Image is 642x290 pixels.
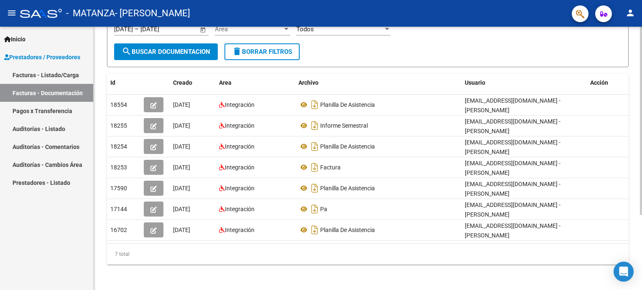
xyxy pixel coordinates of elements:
[320,227,375,233] span: Planilla De Asistencia
[298,79,318,86] span: Archivo
[199,25,208,35] button: Open calendar
[115,4,190,23] span: - [PERSON_NAME]
[309,161,320,174] i: Descargar documento
[465,79,485,86] span: Usuario
[225,122,255,129] span: Integración
[216,74,295,92] datatable-header-cell: Area
[173,101,190,108] span: [DATE]
[110,164,127,171] span: 18253
[107,244,629,265] div: 7 total
[465,97,560,113] span: [EMAIL_ADDRESS][DOMAIN_NAME] - [PERSON_NAME]
[465,222,560,239] span: [EMAIL_ADDRESS][DOMAIN_NAME] - [PERSON_NAME]
[309,202,320,216] i: Descargar documento
[465,139,560,155] span: [EMAIL_ADDRESS][DOMAIN_NAME] - [PERSON_NAME]
[225,185,255,192] span: Integración
[215,25,283,33] span: Área
[114,43,218,60] button: Buscar Documentacion
[295,74,461,92] datatable-header-cell: Archivo
[173,122,190,129] span: [DATE]
[320,101,375,108] span: Planilla De Asistencia
[232,46,242,56] mat-icon: delete
[309,182,320,195] i: Descargar documento
[465,160,560,176] span: [EMAIL_ADDRESS][DOMAIN_NAME] - [PERSON_NAME]
[173,164,190,171] span: [DATE]
[107,74,140,92] datatable-header-cell: Id
[232,48,292,55] span: Borrar Filtros
[4,53,80,62] span: Prestadores / Proveedores
[465,118,560,134] span: [EMAIL_ADDRESS][DOMAIN_NAME] - [PERSON_NAME]
[309,98,320,111] i: Descargar documento
[465,202,560,218] span: [EMAIL_ADDRESS][DOMAIN_NAME] - [PERSON_NAME]
[170,74,216,92] datatable-header-cell: Creado
[320,185,375,192] span: Planilla De Asistencia
[173,143,190,150] span: [DATE]
[225,143,255,150] span: Integración
[4,35,25,44] span: Inicio
[225,164,255,171] span: Integración
[320,206,327,212] span: Pa
[614,262,634,282] div: Open Intercom Messenger
[224,43,300,60] button: Borrar Filtros
[66,4,115,23] span: - MATANZA
[140,25,181,33] input: Fecha fin
[173,185,190,192] span: [DATE]
[7,8,17,18] mat-icon: menu
[110,122,127,129] span: 18255
[114,25,133,33] input: Fecha inicio
[225,206,255,212] span: Integración
[225,101,255,108] span: Integración
[625,8,635,18] mat-icon: person
[110,79,115,86] span: Id
[135,25,139,33] span: –
[587,74,629,92] datatable-header-cell: Acción
[309,223,320,237] i: Descargar documento
[110,101,127,108] span: 18554
[219,79,232,86] span: Area
[110,206,127,212] span: 17144
[110,185,127,192] span: 17590
[173,206,190,212] span: [DATE]
[461,74,587,92] datatable-header-cell: Usuario
[173,79,192,86] span: Creado
[320,122,368,129] span: Informe Semestral
[590,79,608,86] span: Acción
[309,140,320,153] i: Descargar documento
[122,46,132,56] mat-icon: search
[309,119,320,132] i: Descargar documento
[122,48,210,55] span: Buscar Documentacion
[225,227,255,233] span: Integración
[320,164,341,171] span: Factura
[173,227,190,233] span: [DATE]
[110,227,127,233] span: 16702
[296,25,314,33] span: Todos
[320,143,375,150] span: Planilla De Asistencia
[110,143,127,150] span: 18254
[465,181,560,197] span: [EMAIL_ADDRESS][DOMAIN_NAME] - [PERSON_NAME]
